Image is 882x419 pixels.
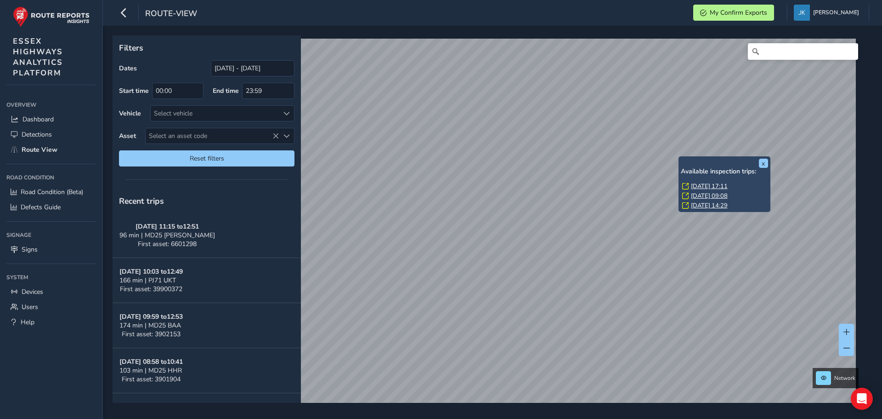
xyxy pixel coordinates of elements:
span: Network [834,374,855,382]
a: Signs [6,242,96,257]
span: Help [21,318,34,327]
span: Devices [22,287,43,296]
label: Dates [119,64,137,73]
span: First asset: 39900372 [120,285,182,293]
canvas: Map [116,39,856,413]
a: Route View [6,142,96,157]
span: First asset: 3902153 [122,330,181,339]
span: Signs [22,245,38,254]
a: [DATE] 14:29 [691,201,728,210]
div: Overview [6,98,96,112]
a: Road Condition (Beta) [6,184,96,200]
span: ESSEX HIGHWAYS ANALYTICS PLATFORM [13,36,63,78]
strong: [DATE] 08:49 to 11:35 [119,402,183,411]
button: [PERSON_NAME] [794,5,862,21]
strong: [DATE] 11:15 to 12:51 [136,222,199,231]
a: Detections [6,127,96,142]
strong: [DATE] 09:59 to 12:53 [119,312,183,321]
span: Road Condition (Beta) [21,188,83,196]
div: Select vehicle [151,106,279,121]
div: System [6,270,96,284]
span: Dashboard [23,115,54,124]
span: My Confirm Exports [710,8,767,17]
div: Signage [6,228,96,242]
span: 174 min | MD25 BAA [119,321,181,330]
span: Defects Guide [21,203,61,212]
span: 96 min | MD25 [PERSON_NAME] [119,231,215,240]
a: Users [6,299,96,315]
button: [DATE] 09:59 to12:53174 min | MD25 BAAFirst asset: 3902153 [113,303,301,348]
button: x [759,159,768,168]
button: [DATE] 11:15 to12:5196 min | MD25 [PERSON_NAME]First asset: 6601298 [113,213,301,258]
span: Recent trips [119,195,164,207]
label: Asset [119,132,136,140]
span: First asset: 6601298 [138,240,197,248]
a: Help [6,315,96,330]
span: 166 min | PJ71 UKT [119,276,176,285]
img: rr logo [13,6,90,27]
label: Vehicle [119,109,141,118]
label: Start time [119,86,149,95]
span: [PERSON_NAME] [813,5,859,21]
div: Road Condition [6,171,96,184]
a: Devices [6,284,96,299]
span: Route View [22,145,57,154]
label: End time [213,86,239,95]
a: [DATE] 17:11 [691,182,728,190]
span: First asset: 3901904 [122,375,181,384]
div: Open Intercom Messenger [851,388,873,410]
strong: [DATE] 10:03 to 12:49 [119,267,183,276]
input: Search [748,43,858,60]
button: My Confirm Exports [693,5,774,21]
span: Detections [22,130,52,139]
a: [DATE] 09:08 [691,192,728,200]
strong: [DATE] 08:58 to 10:41 [119,357,183,366]
button: [DATE] 08:58 to10:41103 min | MD25 HHRFirst asset: 3901904 [113,348,301,393]
span: Reset filters [126,154,288,163]
h6: Available inspection trips: [681,168,768,176]
button: Reset filters [119,150,294,166]
span: 103 min | MD25 HHR [119,366,182,375]
span: Users [22,303,38,311]
a: Dashboard [6,112,96,127]
button: [DATE] 10:03 to12:49166 min | PJ71 UKTFirst asset: 39900372 [113,258,301,303]
p: Filters [119,42,294,54]
img: diamond-layout [794,5,810,21]
span: route-view [145,8,197,21]
span: Select an asset code [146,128,279,143]
a: Defects Guide [6,200,96,215]
div: Select an asset code [279,128,294,143]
